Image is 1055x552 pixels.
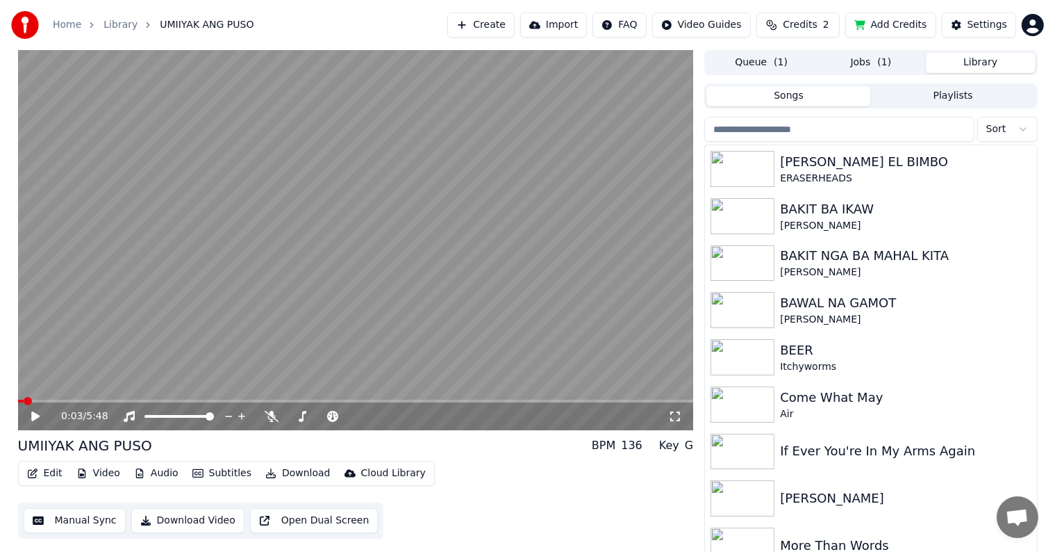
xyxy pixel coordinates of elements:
[780,360,1031,374] div: Itchyworms
[103,18,138,32] a: Library
[780,266,1031,279] div: [PERSON_NAME]
[11,11,39,39] img: youka
[447,13,515,38] button: Create
[652,13,751,38] button: Video Guides
[520,13,587,38] button: Import
[774,56,788,70] span: ( 1 )
[160,18,254,32] span: UMIIYAK ANG PUSO
[187,464,257,483] button: Subtitles
[685,437,693,454] div: G
[780,219,1031,233] div: [PERSON_NAME]
[780,152,1031,172] div: [PERSON_NAME] EL BIMBO
[361,466,426,480] div: Cloud Library
[706,86,871,106] button: Songs
[706,53,816,73] button: Queue
[61,409,83,423] span: 0:03
[780,293,1031,313] div: BAWAL NA GAMOT
[592,13,646,38] button: FAQ
[128,464,184,483] button: Audio
[780,246,1031,266] div: BAKIT NGA BA MAHAL KITA
[871,86,1036,106] button: Playlists
[592,437,615,454] div: BPM
[621,437,642,454] div: 136
[756,13,840,38] button: Credits2
[250,508,379,533] button: Open Dual Screen
[783,18,817,32] span: Credits
[845,13,936,38] button: Add Credits
[986,122,1006,136] span: Sort
[780,489,1031,508] div: [PERSON_NAME]
[877,56,891,70] span: ( 1 )
[823,18,829,32] span: 2
[967,18,1007,32] div: Settings
[61,409,94,423] div: /
[131,508,244,533] button: Download Video
[942,13,1016,38] button: Settings
[816,53,926,73] button: Jobs
[780,200,1031,219] div: BAKIT BA IKAW
[260,464,336,483] button: Download
[86,409,108,423] span: 5:48
[780,172,1031,186] div: ERASERHEADS
[659,437,679,454] div: Key
[997,496,1038,538] div: Open chat
[71,464,126,483] button: Video
[53,18,254,32] nav: breadcrumb
[780,313,1031,327] div: [PERSON_NAME]
[780,441,1031,461] div: If Ever You're In My Arms Again
[780,341,1031,360] div: BEER
[926,53,1036,73] button: Library
[53,18,81,32] a: Home
[18,436,152,455] div: UMIIYAK ANG PUSO
[780,388,1031,407] div: Come What May
[780,407,1031,421] div: Air
[22,464,68,483] button: Edit
[24,508,126,533] button: Manual Sync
